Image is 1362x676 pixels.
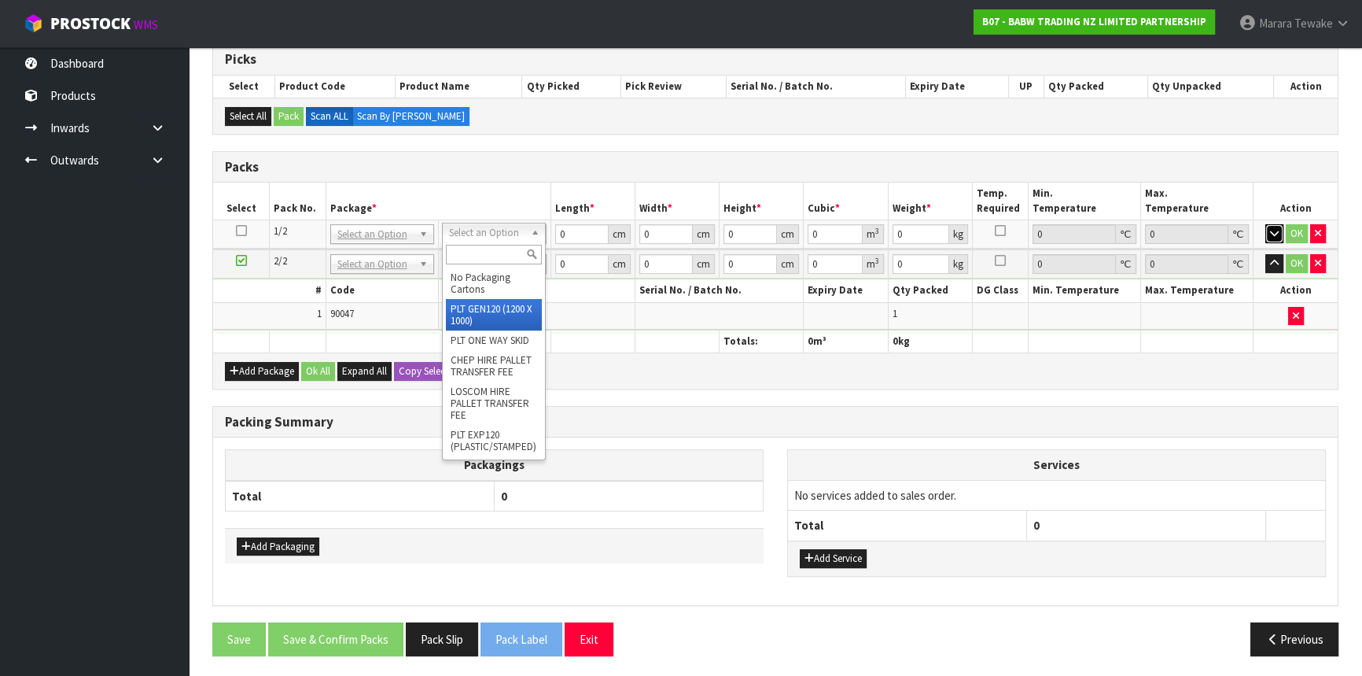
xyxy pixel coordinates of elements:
th: Qty Unpacked [1148,76,1274,98]
button: Select All [225,107,271,126]
th: Qty Picked [522,76,621,98]
button: Pack Slip [406,622,478,656]
li: LOSCOM HIRE PALLET TRANSFER FEE [446,382,542,425]
th: Height [720,183,804,220]
li: PLT ONE WAY SKID [446,331,542,350]
th: m³ [804,331,888,353]
a: B07 - BABW TRADING NZ LIMITED PARTNERSHIP [974,9,1215,35]
div: ℃ [1228,224,1249,244]
th: DG Class [972,279,1029,302]
th: Select [213,76,274,98]
img: cube-alt.png [24,13,43,33]
th: Packagings [226,450,764,481]
span: 0 [808,334,813,348]
span: ProStock [50,13,131,34]
button: Add Packaging [237,537,319,556]
span: 2/2 [274,254,287,268]
div: m [863,224,884,244]
th: UP [1008,76,1044,98]
h3: Picks [225,52,1326,67]
button: Save & Confirm Packs [268,622,403,656]
th: Weight [888,183,972,220]
span: Select an Option [449,223,525,242]
span: Select an Option [337,225,413,244]
button: Add Package [225,362,299,381]
div: cm [693,224,715,244]
th: Package [326,183,550,220]
div: cm [693,254,715,274]
th: Temp. Required [972,183,1029,220]
th: Services [788,450,1325,480]
h3: Packs [225,160,1326,175]
th: Serial No. / Batch No. [635,279,804,302]
th: Code [326,279,438,302]
div: cm [609,224,631,244]
th: Qty Packed [888,279,972,302]
th: Cubic [804,183,888,220]
sup: 3 [875,256,879,266]
span: 90047 [330,307,354,320]
th: # [213,279,326,302]
span: 0 [893,334,898,348]
span: 1/2 [274,224,287,238]
button: OK [1286,254,1308,273]
th: Qty Packed [1044,76,1147,98]
li: CHEP HIRE PALLET TRANSFER FEE [446,350,542,382]
button: Copy Selected [394,362,463,381]
th: kg [888,331,972,353]
th: Product Name [396,76,522,98]
label: Scan By [PERSON_NAME] [352,107,469,126]
button: Save [212,622,266,656]
th: Action [1253,279,1338,302]
th: Min. Temperature [1029,279,1141,302]
div: ℃ [1116,224,1136,244]
th: Action [1273,76,1338,98]
button: Add Service [800,549,867,568]
th: Length [550,183,635,220]
th: Max. Temperature [1141,279,1253,302]
th: Expiry Date [905,76,1008,98]
strong: B07 - BABW TRADING NZ LIMITED PARTNERSHIP [982,15,1206,28]
span: Select an Option [337,255,413,274]
div: cm [777,224,799,244]
div: cm [609,254,631,274]
li: PLT GEN120 (1200 X 1000) [446,299,542,331]
th: Pack No. [270,183,326,220]
button: Pack Label [480,622,562,656]
th: Expiry Date [804,279,888,302]
div: kg [949,254,968,274]
div: kg [949,224,968,244]
th: Product Code [274,76,395,98]
th: Serial No. / Batch No. [727,76,906,98]
th: Pick Review [621,76,727,98]
li: No Packaging Cartons [446,268,542,299]
th: Min. Temperature [1029,183,1141,220]
th: Width [635,183,719,220]
th: Total [226,481,495,512]
small: WMS [134,17,158,32]
h3: Packing Summary [225,415,1326,430]
button: Pack [274,107,304,126]
th: Select [213,183,270,220]
span: 1 [893,307,897,320]
span: 0 [501,489,507,504]
button: Expand All [337,362,392,381]
div: ℃ [1228,254,1249,274]
span: 0 [1033,518,1040,533]
div: m [863,254,884,274]
button: Previous [1250,622,1338,656]
button: Exit [565,622,613,656]
th: Totals: [720,331,804,353]
td: No services added to sales order. [788,480,1325,510]
sup: 3 [875,226,879,236]
li: PLT EXP120 (PLASTIC/STAMPED) [446,425,542,456]
span: Marara [1259,16,1292,31]
span: 1 [317,307,322,320]
th: Name [438,279,635,302]
label: Scan ALL [306,107,353,126]
button: OK [1286,224,1308,243]
span: Tewake [1294,16,1333,31]
th: Total [788,511,1027,541]
th: Action [1253,183,1338,220]
div: cm [777,254,799,274]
